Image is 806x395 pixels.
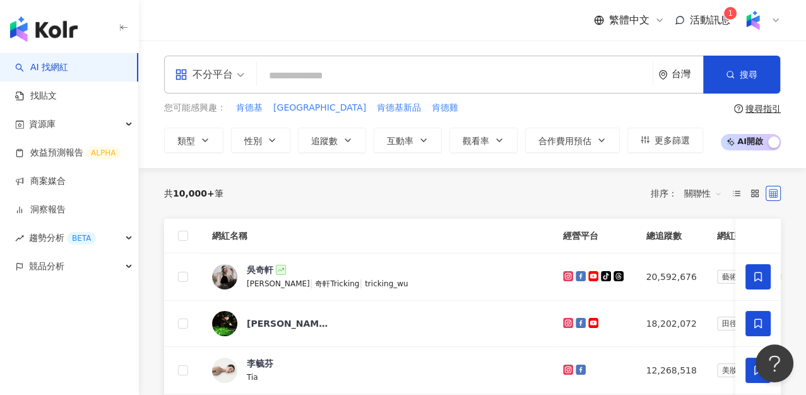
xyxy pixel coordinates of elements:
div: 吳奇軒 [247,264,273,276]
span: 藝術與娛樂 [717,270,765,284]
a: KOL Avatar[PERSON_NAME] [PERSON_NAME] [212,311,543,336]
td: 12,268,518 [636,347,707,394]
span: 互動率 [387,136,413,146]
span: 合作費用預估 [538,136,591,146]
img: KOL Avatar [212,264,237,289]
a: KOL Avatar李毓芬Tia [212,357,543,384]
span: 性別 [244,136,262,146]
th: 網紅名稱 [202,219,553,253]
span: 肯德雞 [432,102,458,114]
button: 合作費用預估 [525,128,620,153]
span: 1 [728,9,733,18]
img: KOL Avatar [212,358,237,383]
th: 總追蹤數 [636,219,707,253]
iframe: Help Scout Beacon - Open [756,344,793,382]
span: Tia [247,373,258,382]
span: 肯德基 [236,102,263,114]
a: KOL Avatar吳奇軒[PERSON_NAME]|奇軒Tricking|tricking_wu [212,264,543,290]
span: [PERSON_NAME] [247,279,310,288]
a: 洞察報告 [15,204,66,216]
span: rise [15,234,24,243]
div: 搜尋指引 [745,104,781,114]
a: 效益預測報告ALPHA [15,147,121,159]
span: 觀看率 [463,136,489,146]
span: 活動訊息 [690,14,730,26]
div: 排序： [651,183,729,204]
span: | [310,278,316,288]
img: Kolr%20app%20icon%20%281%29.png [741,8,765,32]
span: 追蹤數 [311,136,338,146]
button: 肯德基新品 [376,101,422,115]
button: 肯德雞 [431,101,459,115]
span: [GEOGRAPHIC_DATA] [273,102,366,114]
span: 更多篩選 [655,135,690,145]
th: 經營平台 [553,219,636,253]
span: 趨勢分析 [29,224,96,252]
button: [GEOGRAPHIC_DATA] [273,101,367,115]
button: 互動率 [374,128,442,153]
button: 更多篩選 [627,128,703,153]
button: 搜尋 [703,56,780,94]
td: 18,202,072 [636,301,707,347]
span: 田徑、馬拉松 [717,317,773,331]
img: logo [10,16,78,42]
div: 不分平台 [175,64,233,85]
button: 性別 [231,128,290,153]
button: 追蹤數 [298,128,366,153]
span: | [359,278,365,288]
span: 類型 [177,136,195,146]
span: 您可能感興趣： [164,102,226,114]
span: appstore [175,68,187,81]
a: 找貼文 [15,90,57,102]
div: 共 筆 [164,188,223,198]
span: 關聯性 [684,183,722,204]
sup: 1 [724,7,737,20]
a: 商案媒合 [15,175,66,188]
img: KOL Avatar [212,311,237,336]
div: [PERSON_NAME] [PERSON_NAME] [247,317,329,330]
button: 肯德基 [235,101,263,115]
a: searchAI 找網紅 [15,61,68,74]
span: 10,000+ [173,188,215,198]
span: tricking_wu [365,279,408,288]
span: 繁體中文 [609,13,649,27]
td: 20,592,676 [636,253,707,301]
button: 類型 [164,128,223,153]
span: 搜尋 [740,70,757,80]
span: 資源庫 [29,110,56,138]
div: 李毓芬 [247,357,273,370]
span: 肯德基新品 [377,102,421,114]
span: question-circle [734,104,743,113]
div: 台灣 [672,69,703,80]
div: BETA [67,232,96,245]
span: 競品分析 [29,252,64,281]
span: 美妝時尚 [717,363,757,377]
button: 觀看率 [449,128,518,153]
span: environment [658,70,668,80]
span: 奇軒Tricking [315,279,359,288]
